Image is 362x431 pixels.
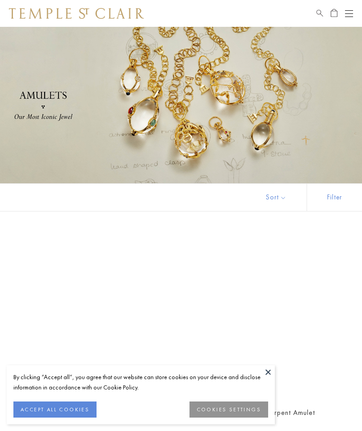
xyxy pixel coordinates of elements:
button: Show sort by [246,184,307,211]
button: ACCEPT ALL COOKIES [13,401,97,418]
button: Open navigation [345,8,353,19]
img: Temple St. Clair [9,8,144,19]
a: Search [316,8,323,19]
button: Show filters [307,184,362,211]
button: COOKIES SETTINGS [189,401,268,418]
iframe: Gorgias live chat messenger [317,389,353,422]
a: P51836-E11SERPPVP51836-E11SERPPV [186,234,351,399]
a: Open Shopping Bag [331,8,337,19]
div: By clicking “Accept all”, you agree that our website can store cookies on your device and disclos... [13,372,268,393]
a: P51836-E11SERPPVP51836-E11SERPPV [11,234,176,399]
